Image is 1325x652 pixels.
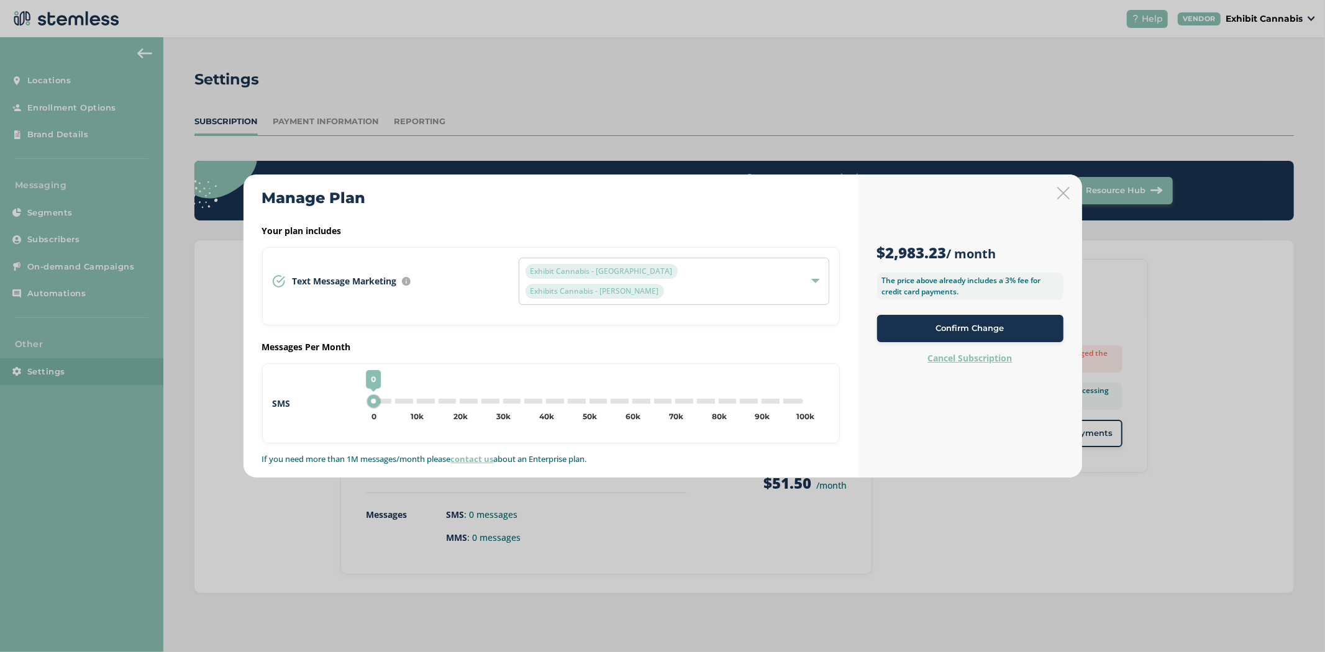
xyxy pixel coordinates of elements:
div: 80k [712,411,727,422]
img: icon-info-236977d2.svg [402,277,411,286]
label: Cancel Subscription [928,352,1013,364]
label: Messages Per Month [262,340,840,353]
div: 70k [669,411,683,422]
div: 30k [496,411,511,422]
span: Exhibits Cannabis - [PERSON_NAME] [526,284,664,299]
a: contact us [451,453,494,464]
button: Confirm Change [877,315,1063,342]
strong: $2,983.23 [877,242,947,263]
div: 90k [755,411,770,422]
div: 60k [626,411,640,422]
iframe: Chat Widget [1263,592,1325,652]
div: 10k [411,411,424,422]
span: Exhibit Cannabis - [GEOGRAPHIC_DATA] [526,264,678,279]
span: 0 [366,370,381,389]
div: 50k [583,411,597,422]
label: SMS [273,397,357,410]
div: 100k [796,411,814,422]
label: The price above already includes a 3% fee for credit card payments. [877,273,1063,300]
div: 0 [372,411,377,422]
h3: / month [877,243,1063,263]
h2: Manage Plan [262,187,366,209]
div: 40k [539,411,554,422]
span: Text Message Marketing [293,277,397,286]
span: Confirm Change [936,322,1004,335]
label: Your plan includes [262,224,840,237]
div: 20k [453,411,468,422]
p: If you need more than 1M messages/month please about an Enterprise plan. [262,453,840,466]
